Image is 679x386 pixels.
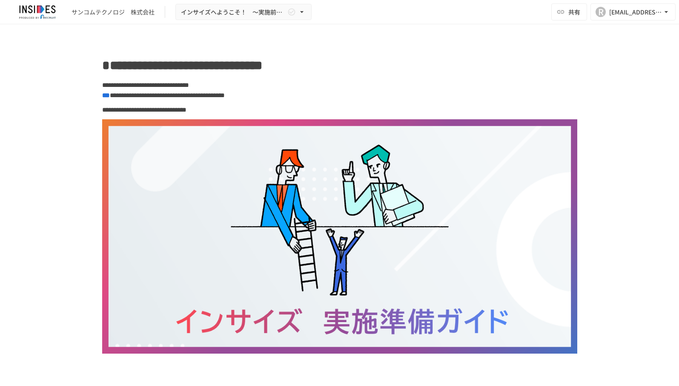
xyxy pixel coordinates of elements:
[609,7,662,17] div: [EMAIL_ADDRESS][DOMAIN_NAME]
[590,3,676,20] button: R[EMAIL_ADDRESS][DOMAIN_NAME]
[551,3,587,20] button: 共有
[102,119,577,354] img: xY69pADdgLpeoKoLD8msBJdyYEOF9JWvf6V0bEf2iNl
[175,4,312,20] button: インサイズへようこそ！ ～実施前のご案内～
[596,7,606,17] div: R
[72,8,155,17] div: サンコムテクノロジ 株式会社
[181,7,286,17] span: インサイズへようこそ！ ～実施前のご案内～
[10,5,65,19] img: JmGSPSkPjKwBq77AtHmwC7bJguQHJlCRQfAXtnx4WuV
[568,7,580,17] span: 共有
